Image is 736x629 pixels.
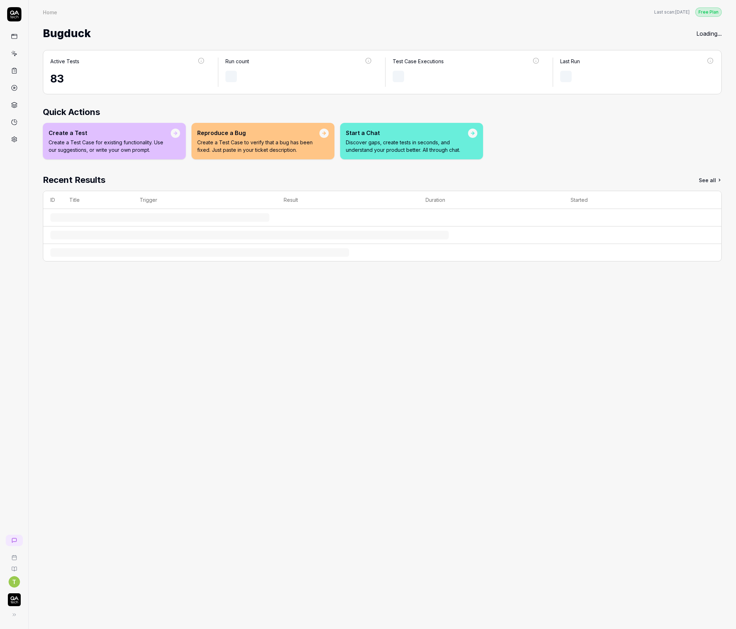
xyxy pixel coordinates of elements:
[3,549,25,560] a: Book a call with us
[560,58,580,65] div: Last Run
[675,9,690,15] time: [DATE]
[50,58,79,65] div: Active Tests
[9,576,20,588] button: T
[699,174,722,186] a: See all
[197,129,319,137] div: Reproduce a Bug
[346,139,468,154] p: Discover gaps, create tests in seconds, and understand your product better. All through chat.
[418,191,563,209] th: Duration
[346,129,468,137] div: Start a Chat
[197,139,319,154] p: Create a Test Case to verify that a bug has been fixed. Just paste in your ticket description.
[277,191,418,209] th: Result
[696,29,722,38] div: Loading...
[49,139,171,154] p: Create a Test Case for existing functionality. Use our suggestions, or write your own prompt.
[563,191,707,209] th: Started
[133,191,277,209] th: Trigger
[50,71,205,87] div: 83
[43,9,57,16] div: Home
[3,588,25,608] button: QA Tech Logo
[3,560,25,572] a: Documentation
[8,593,21,606] img: QA Tech Logo
[43,174,105,186] h2: Recent Results
[654,9,690,15] span: Last scan:
[62,191,133,209] th: Title
[654,9,690,15] button: Last scan:[DATE]
[43,191,62,209] th: ID
[49,129,171,137] div: Create a Test
[695,7,722,17] button: Free Plan
[43,106,722,119] h2: Quick Actions
[393,58,444,65] div: Test Case Executions
[6,535,23,546] a: New conversation
[225,58,249,65] div: Run count
[43,24,91,43] span: Bugduck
